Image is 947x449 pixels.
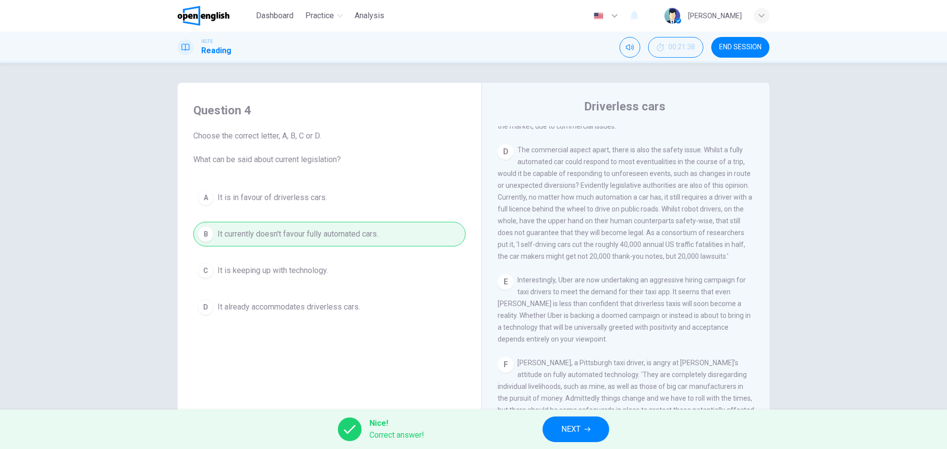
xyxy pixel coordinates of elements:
[688,10,742,22] div: [PERSON_NAME]
[498,274,513,290] div: E
[584,99,665,114] h4: Driverless cars
[648,37,703,58] button: 00:21:38
[301,7,347,25] button: Practice
[561,422,581,436] span: NEXT
[355,10,384,22] span: Analysis
[178,6,229,26] img: OpenEnglish logo
[619,37,640,58] div: Mute
[498,276,751,343] span: Interestingly, Uber are now undertaking an aggressive hiring campaign for taxi drivers to meet th...
[543,416,609,442] button: NEXT
[648,37,703,58] div: Hide
[178,6,252,26] a: OpenEnglish logo
[256,10,293,22] span: Dashboard
[498,146,752,260] span: The commercial aspect apart, there is also the safety issue. Whilst a fully automated car could r...
[498,357,513,373] div: F
[668,43,695,51] span: 00:21:38
[592,12,605,20] img: en
[711,37,769,58] button: END SESSION
[201,38,213,45] span: IELTS
[193,130,466,166] span: Choose the correct letter, A, B, C or D. What can be said about current legislation?
[201,45,231,57] h1: Reading
[719,43,762,51] span: END SESSION
[193,103,466,118] h4: Question 4
[498,144,513,160] div: D
[252,7,297,25] button: Dashboard
[351,7,388,25] button: Analysis
[664,8,680,24] img: Profile picture
[305,10,334,22] span: Practice
[498,359,754,438] span: [PERSON_NAME], a Pittsburgh taxi driver, is angry at [PERSON_NAME]'s attitude on fully automated ...
[369,429,424,441] span: Correct answer!
[369,417,424,429] span: Nice!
